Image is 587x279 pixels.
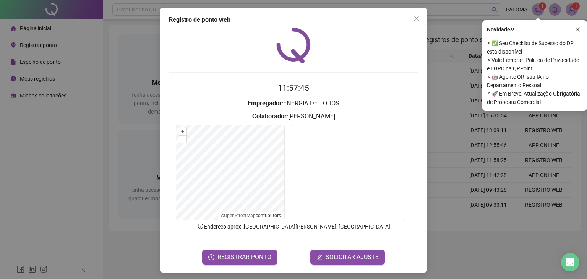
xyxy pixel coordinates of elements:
[221,213,282,218] li: © contributors.
[310,250,385,265] button: editSOLICITAR AJUSTE
[561,253,579,271] div: Open Intercom Messenger
[575,27,581,32] span: close
[278,83,309,92] time: 11:57:45
[487,25,514,34] span: Novidades !
[179,136,186,143] button: –
[487,89,582,106] span: ⚬ 🚀 Em Breve, Atualização Obrigatória de Proposta Comercial
[248,100,282,107] strong: Empregador
[197,223,204,230] span: info-circle
[487,73,582,89] span: ⚬ 🤖 Agente QR: sua IA no Departamento Pessoal
[487,39,582,56] span: ⚬ ✅ Seu Checklist de Sucesso do DP está disponível
[179,128,186,135] button: +
[217,253,271,262] span: REGISTRAR PONTO
[487,56,582,73] span: ⚬ Vale Lembrar: Política de Privacidade e LGPD na QRPoint
[326,253,379,262] span: SOLICITAR AJUSTE
[276,28,311,63] img: QRPoint
[410,12,423,24] button: Close
[208,254,214,260] span: clock-circle
[169,99,418,109] h3: : ENERGIA DE TODOS
[169,15,418,24] div: Registro de ponto web
[224,213,256,218] a: OpenStreetMap
[316,254,323,260] span: edit
[252,113,287,120] strong: Colaborador
[169,222,418,231] p: Endereço aprox. : [GEOGRAPHIC_DATA][PERSON_NAME], [GEOGRAPHIC_DATA]
[202,250,277,265] button: REGISTRAR PONTO
[413,15,420,21] span: close
[169,112,418,122] h3: : [PERSON_NAME]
